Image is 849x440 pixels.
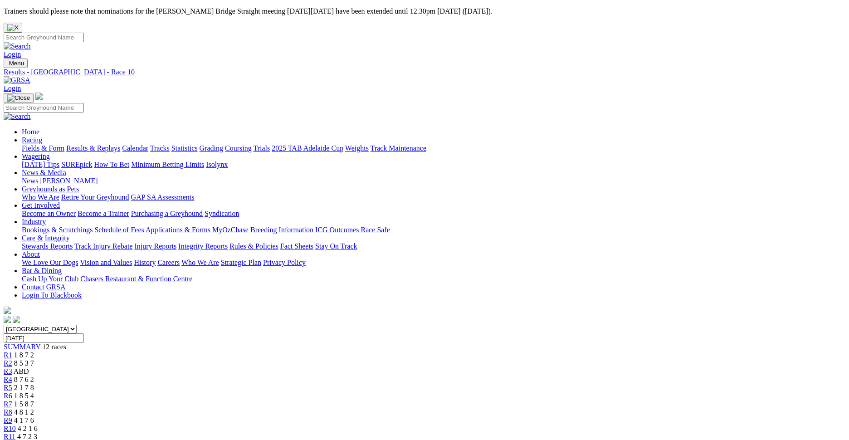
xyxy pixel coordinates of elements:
[22,193,59,201] a: Who We Are
[4,384,12,391] a: R5
[61,193,129,201] a: Retire Your Greyhound
[22,144,839,152] div: Racing
[4,367,12,375] a: R3
[22,242,839,250] div: Care & Integrity
[14,367,29,375] span: ABD
[42,343,66,351] span: 12 races
[4,416,12,424] a: R9
[80,275,192,283] a: Chasers Restaurant & Function Centre
[361,226,390,234] a: Race Safe
[229,242,278,250] a: Rules & Policies
[22,218,46,225] a: Industry
[94,161,130,168] a: How To Bet
[22,226,839,234] div: Industry
[22,291,82,299] a: Login To Blackbook
[4,307,11,314] img: logo-grsa-white.png
[131,210,203,217] a: Purchasing a Greyhound
[14,359,34,367] span: 8 5 3 7
[171,144,198,152] a: Statistics
[315,242,357,250] a: Stay On Track
[4,316,11,323] img: facebook.svg
[22,242,73,250] a: Stewards Reports
[4,425,16,432] a: R10
[22,210,76,217] a: Become an Owner
[40,177,98,185] a: [PERSON_NAME]
[22,234,70,242] a: Care & Integrity
[14,384,34,391] span: 2 1 7 8
[22,128,39,136] a: Home
[212,226,249,234] a: MyOzChase
[22,283,65,291] a: Contact GRSA
[13,316,20,323] img: twitter.svg
[35,93,43,100] img: logo-grsa-white.png
[225,144,252,152] a: Coursing
[4,68,839,76] a: Results - [GEOGRAPHIC_DATA] - Race 10
[22,201,60,209] a: Get Involved
[200,144,223,152] a: Grading
[22,144,64,152] a: Fields & Form
[22,193,839,201] div: Greyhounds as Pets
[150,144,170,152] a: Tracks
[263,259,306,266] a: Privacy Policy
[4,103,84,112] input: Search
[4,50,21,58] a: Login
[157,259,180,266] a: Careers
[134,242,176,250] a: Injury Reports
[4,376,12,383] a: R4
[22,185,79,193] a: Greyhounds as Pets
[9,60,24,67] span: Menu
[131,193,195,201] a: GAP SA Assessments
[272,144,343,152] a: 2025 TAB Adelaide Cup
[14,400,34,408] span: 1 5 8 7
[221,259,261,266] a: Strategic Plan
[4,42,31,50] img: Search
[205,210,239,217] a: Syndication
[14,351,34,359] span: 1 8 7 2
[4,408,12,416] a: R8
[22,152,50,160] a: Wagering
[22,275,839,283] div: Bar & Dining
[4,392,12,400] a: R6
[14,408,34,416] span: 4 8 1 2
[4,7,839,15] p: Trainers should please note that nominations for the [PERSON_NAME] Bridge Straight meeting [DATE]...
[74,242,132,250] a: Track Injury Rebate
[80,259,132,266] a: Vision and Values
[22,161,839,169] div: Wagering
[66,144,120,152] a: Results & Replays
[146,226,210,234] a: Applications & Forms
[280,242,313,250] a: Fact Sheets
[22,136,42,144] a: Racing
[22,259,78,266] a: We Love Our Dogs
[7,24,19,31] img: X
[4,84,21,92] a: Login
[178,242,228,250] a: Integrity Reports
[4,33,84,42] input: Search
[4,351,12,359] a: R1
[22,177,839,185] div: News & Media
[22,250,40,258] a: About
[4,400,12,408] a: R7
[18,425,38,432] span: 4 2 1 6
[22,267,62,274] a: Bar & Dining
[22,169,66,176] a: News & Media
[22,210,839,218] div: Get Involved
[22,275,78,283] a: Cash Up Your Club
[22,177,38,185] a: News
[122,144,148,152] a: Calendar
[250,226,313,234] a: Breeding Information
[4,112,31,121] img: Search
[4,59,28,68] button: Toggle navigation
[4,359,12,367] a: R2
[4,333,84,343] input: Select date
[14,416,34,424] span: 4 1 7 6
